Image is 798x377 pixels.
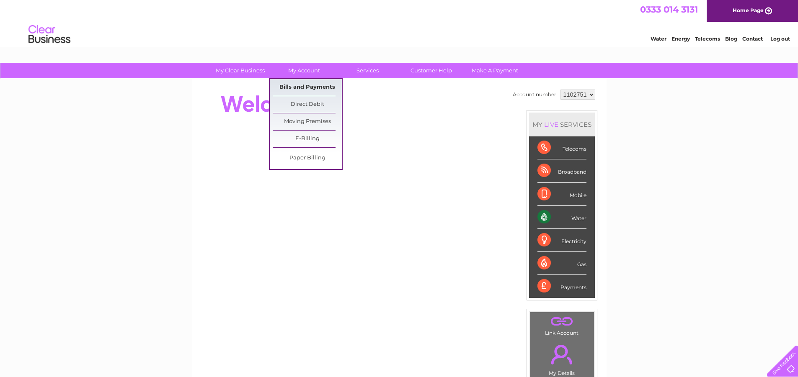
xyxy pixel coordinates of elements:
a: My Clear Business [206,63,275,78]
div: Gas [537,252,586,275]
td: Link Account [529,312,594,338]
a: Water [651,36,666,42]
a: Make A Payment [460,63,529,78]
a: Energy [671,36,690,42]
div: LIVE [542,121,560,128]
div: Mobile [537,183,586,206]
a: . [532,314,592,329]
div: Water [537,206,586,229]
a: My Account [269,63,338,78]
a: E-Billing [273,131,342,147]
a: Bills and Payments [273,79,342,96]
a: 0333 014 3131 [640,4,698,15]
a: Direct Debit [273,96,342,113]
a: Log out [770,36,790,42]
a: . [532,340,592,369]
a: Paper Billing [273,150,342,167]
a: Blog [725,36,737,42]
a: Services [333,63,402,78]
div: Electricity [537,229,586,252]
a: Customer Help [397,63,466,78]
div: MY SERVICES [529,113,595,136]
div: Payments [537,275,586,297]
img: logo.png [28,22,71,47]
a: Contact [742,36,763,42]
a: Telecoms [695,36,720,42]
div: Clear Business is a trading name of Verastar Limited (registered in [GEOGRAPHIC_DATA] No. 3667643... [201,5,597,41]
a: Moving Premises [273,113,342,130]
div: Broadband [537,159,586,182]
td: Account number [511,87,558,102]
div: Telecoms [537,136,586,159]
